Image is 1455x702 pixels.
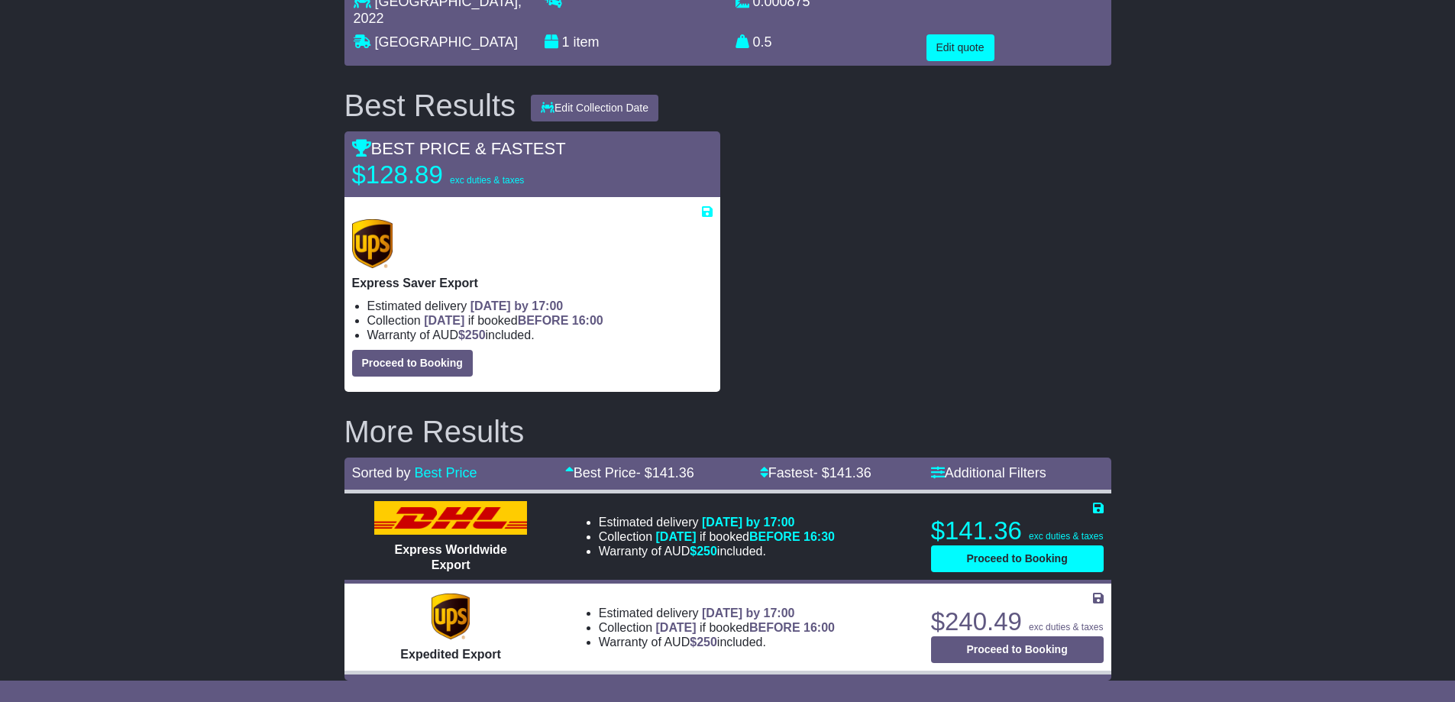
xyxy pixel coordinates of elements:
[344,415,1111,448] h2: More Results
[352,139,566,158] span: BEST PRICE & FASTEST
[1029,622,1103,632] span: exc duties & taxes
[415,465,477,480] a: Best Price
[450,175,524,186] span: exc duties & taxes
[599,606,835,620] li: Estimated delivery
[337,89,524,122] div: Best Results
[562,34,570,50] span: 1
[565,465,694,480] a: Best Price- $141.36
[636,465,694,480] span: - $
[352,276,713,290] p: Express Saver Export
[394,543,506,571] span: Express Worldwide Export
[931,465,1046,480] a: Additional Filters
[656,530,697,543] span: [DATE]
[931,607,1104,637] p: $240.49
[829,465,871,480] span: 141.36
[926,34,994,61] button: Edit quote
[375,34,518,50] span: [GEOGRAPHIC_DATA]
[702,607,795,620] span: [DATE] by 17:00
[470,299,564,312] span: [DATE] by 17:00
[424,314,603,327] span: if booked
[367,328,713,342] li: Warranty of AUD included.
[749,530,800,543] span: BEFORE
[367,299,713,313] li: Estimated delivery
[599,529,835,544] li: Collection
[352,160,543,190] p: $128.89
[518,314,569,327] span: BEFORE
[374,501,527,535] img: DHL: Express Worldwide Export
[931,545,1104,572] button: Proceed to Booking
[697,636,717,649] span: 250
[803,530,835,543] span: 16:30
[1029,531,1103,542] span: exc duties & taxes
[753,34,772,50] span: 0.5
[424,314,464,327] span: [DATE]
[931,516,1104,546] p: $141.36
[599,544,835,558] li: Warranty of AUD included.
[749,621,800,634] span: BEFORE
[760,465,871,480] a: Fastest- $141.36
[352,465,411,480] span: Sorted by
[599,620,835,635] li: Collection
[813,465,871,480] span: - $
[572,314,603,327] span: 16:00
[656,621,835,634] span: if booked
[574,34,600,50] span: item
[702,516,795,529] span: [DATE] by 17:00
[690,636,717,649] span: $
[599,515,835,529] li: Estimated delivery
[931,636,1104,663] button: Proceed to Booking
[400,648,501,661] span: Expedited Export
[352,219,393,268] img: UPS (new): Express Saver Export
[352,350,473,377] button: Proceed to Booking
[432,594,470,639] img: UPS (new): Expedited Export
[367,313,713,328] li: Collection
[803,621,835,634] span: 16:00
[697,545,717,558] span: 250
[656,530,835,543] span: if booked
[465,328,486,341] span: 250
[690,545,717,558] span: $
[656,621,697,634] span: [DATE]
[458,328,486,341] span: $
[652,465,694,480] span: 141.36
[599,635,835,649] li: Warranty of AUD included.
[531,95,658,121] button: Edit Collection Date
